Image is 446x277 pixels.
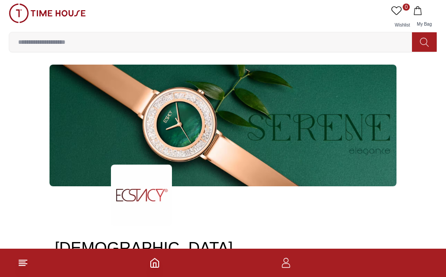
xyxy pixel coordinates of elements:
span: 0 [403,4,410,11]
h2: [DEMOGRAPHIC_DATA] [55,239,391,257]
button: My Bag [412,4,437,32]
a: Home [149,258,160,268]
img: ... [111,165,172,226]
img: ... [9,4,86,23]
a: 0Wishlist [389,4,412,32]
img: ... [50,65,396,186]
span: Wishlist [391,23,413,27]
span: My Bag [413,22,435,27]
